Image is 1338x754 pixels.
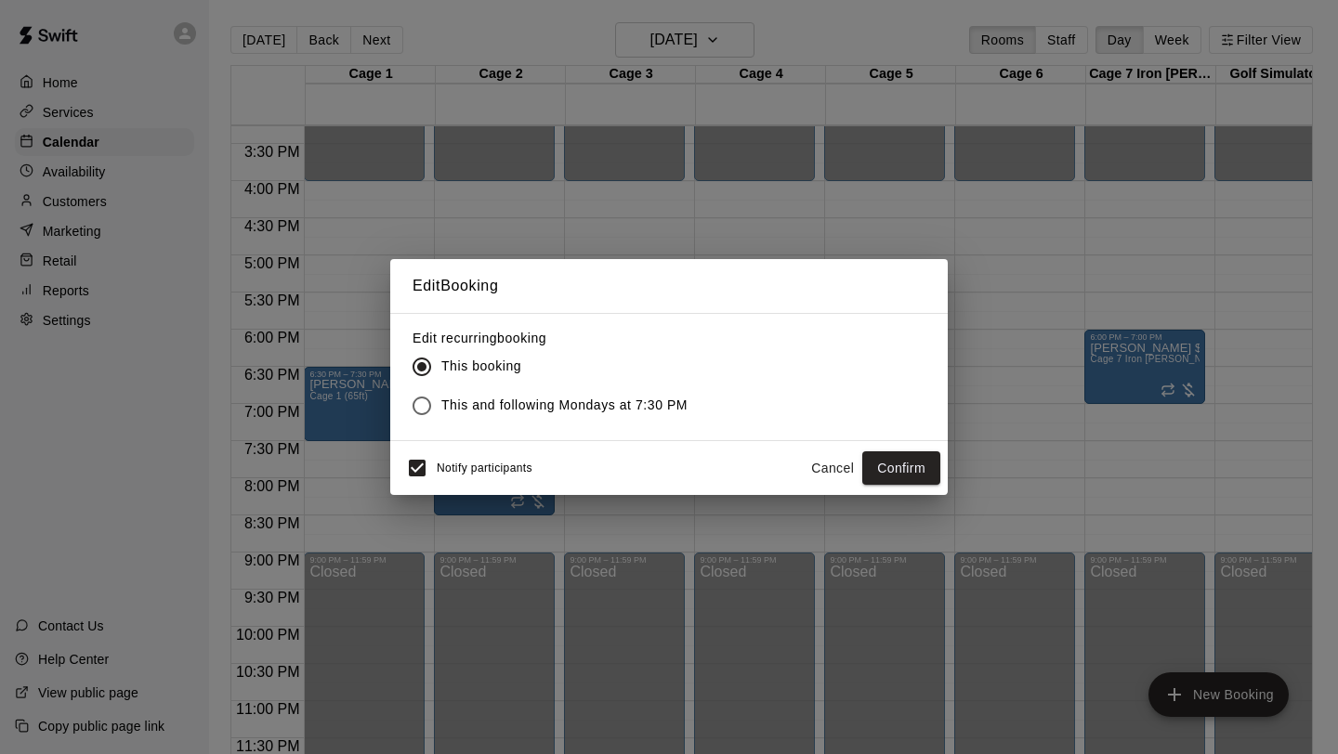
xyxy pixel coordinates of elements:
[441,357,521,376] span: This booking
[437,461,532,474] span: Notify participants
[803,451,862,486] button: Cancel
[390,259,948,313] h2: Edit Booking
[413,329,702,347] label: Edit recurring booking
[441,396,688,415] span: This and following Mondays at 7:30 PM
[862,451,940,486] button: Confirm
